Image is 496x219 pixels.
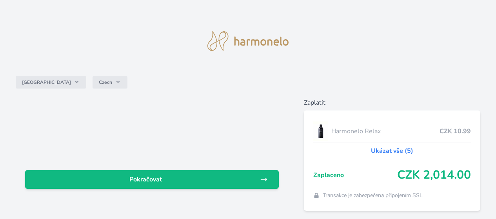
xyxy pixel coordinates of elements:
[22,79,71,85] span: [GEOGRAPHIC_DATA]
[313,170,397,180] span: Zaplaceno
[331,127,440,136] span: Harmonelo Relax
[99,79,112,85] span: Czech
[93,76,127,89] button: Czech
[207,31,289,51] img: logo.svg
[16,76,86,89] button: [GEOGRAPHIC_DATA]
[397,168,471,182] span: CZK 2,014.00
[440,127,471,136] span: CZK 10.99
[304,98,480,107] h6: Zaplatit
[371,146,413,156] a: Ukázat vše (5)
[31,175,260,184] span: Pokračovat
[25,170,279,189] a: Pokračovat
[323,192,423,199] span: Transakce je zabezpečena připojením SSL
[313,121,328,141] img: CLEAN_RELAX_se_stinem_x-lo.jpg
